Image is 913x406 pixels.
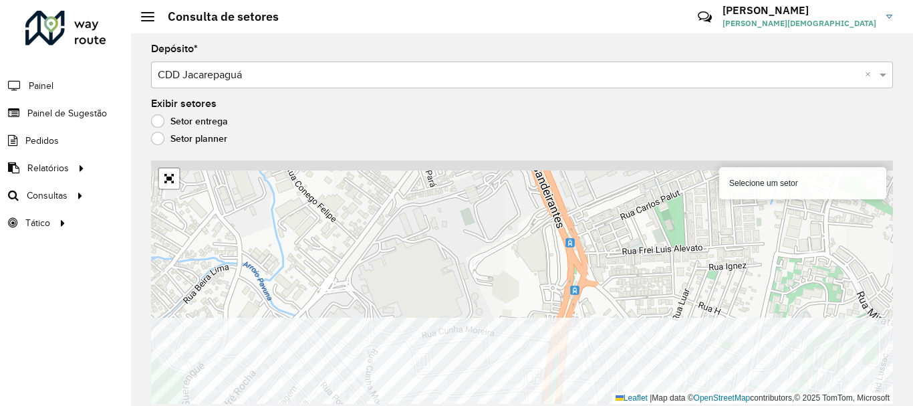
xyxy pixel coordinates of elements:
[690,3,719,31] a: Contato Rápido
[27,189,68,203] span: Consultas
[27,161,69,175] span: Relatórios
[723,17,876,29] span: [PERSON_NAME][DEMOGRAPHIC_DATA]
[29,79,53,93] span: Painel
[616,393,648,403] a: Leaflet
[719,167,886,199] div: Selecione um setor
[650,393,652,403] span: |
[25,216,50,230] span: Tático
[159,169,179,189] a: Abrir mapa em tela cheia
[25,134,59,148] span: Pedidos
[27,106,107,120] span: Painel de Sugestão
[151,114,228,128] label: Setor entrega
[151,41,198,57] label: Depósito
[612,393,893,404] div: Map data © contributors,© 2025 TomTom, Microsoft
[694,393,751,403] a: OpenStreetMap
[865,67,876,83] span: Clear all
[154,9,279,24] h2: Consulta de setores
[151,132,227,145] label: Setor planner
[151,96,217,112] label: Exibir setores
[723,4,876,17] h3: [PERSON_NAME]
